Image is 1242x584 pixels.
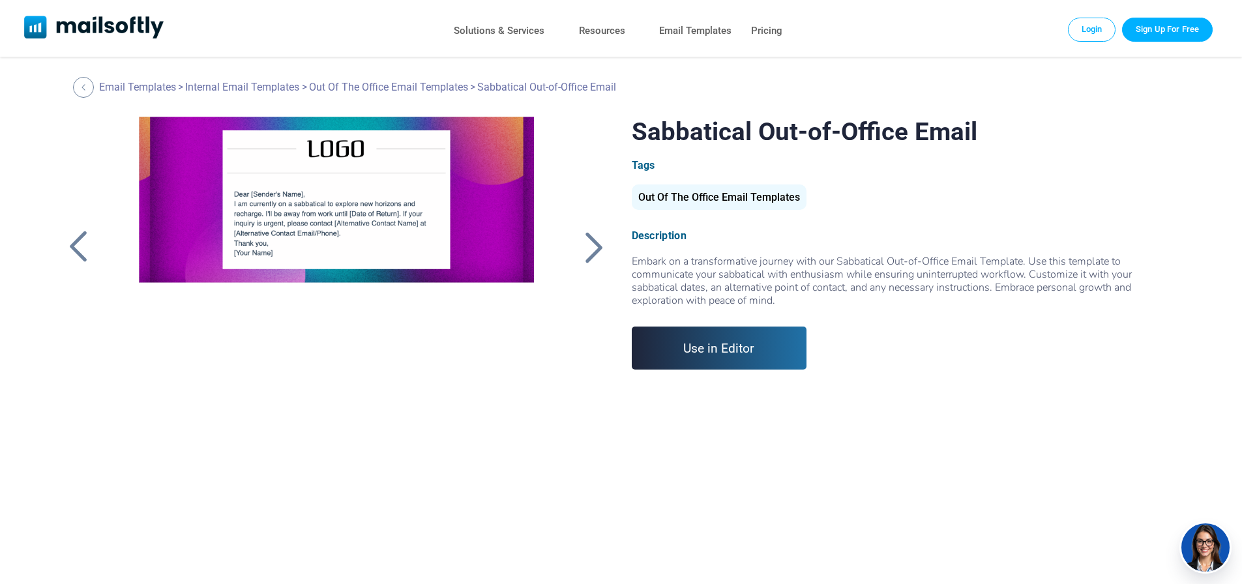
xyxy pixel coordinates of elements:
[632,184,806,210] div: Out Of The Office Email Templates
[62,230,95,264] a: Back
[632,196,806,202] a: Out Of The Office Email Templates
[578,230,611,264] a: Back
[659,22,732,40] a: Email Templates
[751,22,782,40] a: Pricing
[73,77,97,98] a: Back
[309,81,468,93] a: Out Of The Office Email Templates
[632,255,1180,307] div: Embark on a transformative journey with our Sabbatical Out-of-Office Email Template. Use this tem...
[632,229,1180,242] div: Description
[117,117,555,443] a: Sabbatical Out-of-Office Email
[579,22,625,40] a: Resources
[99,81,176,93] a: Email Templates
[1122,18,1213,41] a: Trial
[1068,18,1116,41] a: Login
[185,81,299,93] a: Internal Email Templates
[24,16,164,41] a: Mailsoftly
[454,22,544,40] a: Solutions & Services
[632,159,1180,171] div: Tags
[632,327,807,370] a: Use in Editor
[632,117,1180,146] h1: Sabbatical Out-of-Office Email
